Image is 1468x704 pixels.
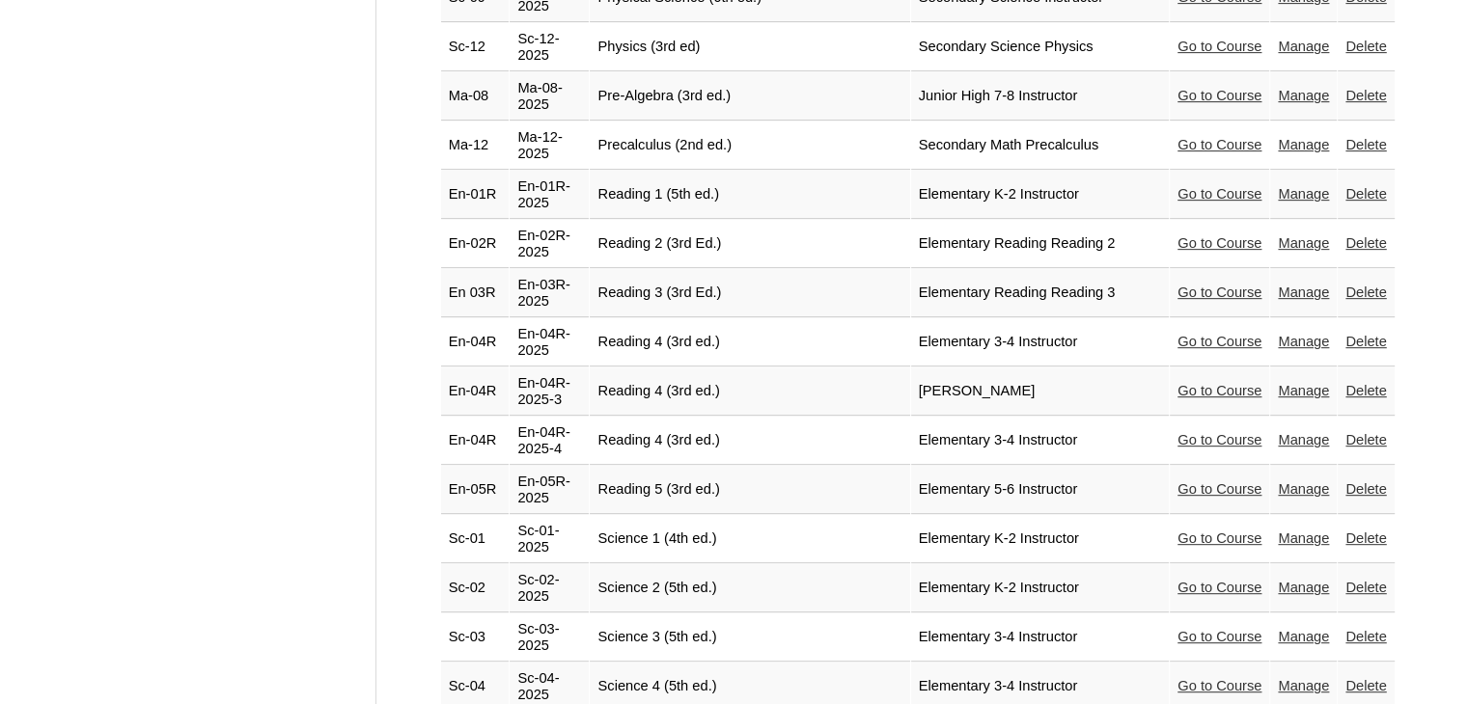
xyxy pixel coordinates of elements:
a: Delete [1345,629,1386,644]
td: En-04R-2025-3 [510,367,589,416]
a: Delete [1345,39,1386,54]
td: Sc-01-2025 [510,515,589,563]
a: Manage [1278,629,1329,644]
td: Pre-Algebra (3rd ed.) [590,72,909,121]
a: Go to Course [1177,88,1261,103]
td: En-01R [441,171,510,219]
td: Reading 4 (3rd ed.) [590,367,909,416]
a: Manage [1278,432,1329,447]
a: Go to Course [1177,39,1261,54]
a: Go to Course [1177,432,1261,447]
td: Elementary K-2 Instructor [911,171,1169,219]
a: Manage [1278,334,1329,349]
a: Delete [1345,383,1386,398]
td: En-05R-2025 [510,466,589,514]
a: Go to Course [1177,186,1261,202]
td: Secondary Math Precalculus [911,122,1169,170]
td: [PERSON_NAME] [911,367,1169,416]
td: En-04R-2025 [510,318,589,366]
td: En-02R-2025 [510,220,589,268]
a: Delete [1345,678,1386,693]
a: Go to Course [1177,334,1261,349]
td: Reading 4 (3rd ed.) [590,417,909,465]
a: Manage [1278,39,1329,54]
td: Sc-02 [441,564,510,612]
td: Sc-02-2025 [510,564,589,612]
a: Manage [1278,678,1329,693]
a: Delete [1345,88,1386,103]
td: Elementary 3-4 Instructor [911,417,1169,465]
td: En-04R-2025-4 [510,417,589,465]
td: Junior High 7-8 Instructor [911,72,1169,121]
td: Precalculus (2nd ed.) [590,122,909,170]
a: Delete [1345,580,1386,595]
td: En-01R-2025 [510,171,589,219]
td: Elementary K-2 Instructor [911,564,1169,612]
a: Go to Course [1177,678,1261,693]
a: Delete [1345,137,1386,152]
td: Reading 4 (3rd ed.) [590,318,909,366]
td: En 03R [441,269,510,317]
td: Sc-12-2025 [510,23,589,71]
a: Manage [1278,481,1329,497]
td: En-04R [441,318,510,366]
td: Reading 5 (3rd ed.) [590,466,909,514]
td: Elementary 3-4 Instructor [911,613,1169,662]
a: Delete [1345,432,1386,447]
a: Delete [1345,235,1386,251]
td: Sc-03 [441,613,510,662]
td: Ma-12 [441,122,510,170]
a: Delete [1345,284,1386,300]
td: Science 2 (5th ed.) [590,564,909,612]
td: Ma-08-2025 [510,72,589,121]
td: Ma-08 [441,72,510,121]
a: Delete [1345,481,1386,497]
a: Go to Course [1177,530,1261,546]
td: En-02R [441,220,510,268]
a: Manage [1278,383,1329,398]
td: Science 1 (4th ed.) [590,515,909,563]
a: Manage [1278,137,1329,152]
td: Sc-03-2025 [510,613,589,662]
td: Elementary 5-6 Instructor [911,466,1169,514]
a: Go to Course [1177,235,1261,251]
td: Elementary 3-4 Instructor [911,318,1169,366]
td: Secondary Science Physics [911,23,1169,71]
a: Delete [1345,186,1386,202]
td: Sc-12 [441,23,510,71]
a: Go to Course [1177,481,1261,497]
a: Go to Course [1177,580,1261,595]
td: Elementary Reading Reading 2 [911,220,1169,268]
td: En-04R [441,417,510,465]
td: En-05R [441,466,510,514]
a: Manage [1278,88,1329,103]
a: Go to Course [1177,284,1261,300]
td: Reading 1 (5th ed.) [590,171,909,219]
a: Go to Course [1177,137,1261,152]
a: Go to Course [1177,383,1261,398]
td: Ma-12-2025 [510,122,589,170]
td: Reading 2 (3rd Ed.) [590,220,909,268]
a: Manage [1278,530,1329,546]
td: En-04R [441,367,510,416]
a: Manage [1278,284,1329,300]
td: Sc-01 [441,515,510,563]
td: Science 3 (5th ed.) [590,613,909,662]
td: Elementary K-2 Instructor [911,515,1169,563]
td: En-03R-2025 [510,269,589,317]
a: Manage [1278,580,1329,595]
td: Reading 3 (3rd Ed.) [590,269,909,317]
a: Manage [1278,186,1329,202]
a: Delete [1345,334,1386,349]
td: Elementary Reading Reading 3 [911,269,1169,317]
a: Go to Course [1177,629,1261,644]
td: Physics (3rd ed) [590,23,909,71]
a: Manage [1278,235,1329,251]
a: Delete [1345,530,1386,546]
